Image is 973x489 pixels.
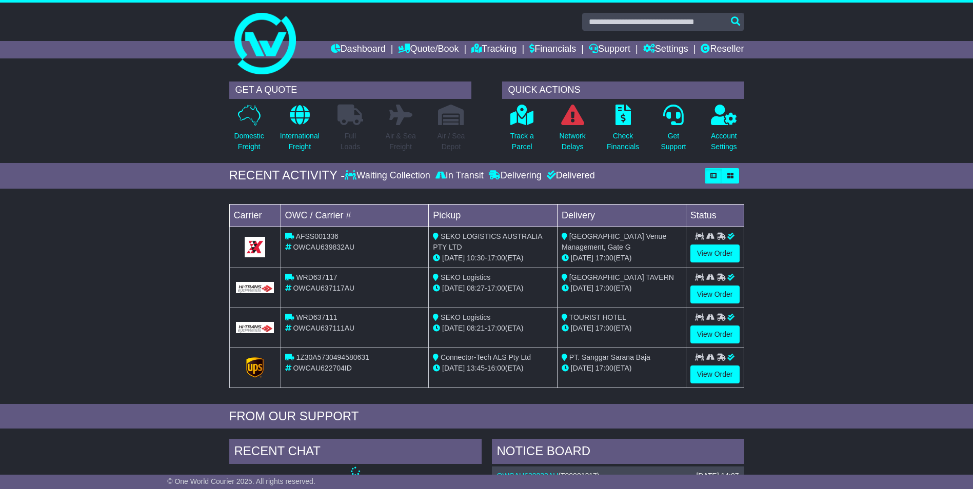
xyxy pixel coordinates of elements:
div: GET A QUOTE [229,81,471,99]
span: 1Z30A5730494580631 [296,353,369,361]
div: [DATE] 14:07 [696,472,739,480]
img: GetCarrierServiceLogo [236,282,274,293]
p: Track a Parcel [510,131,534,152]
span: [DATE] [442,324,465,332]
span: 17:00 [595,254,613,262]
a: Tracking [471,41,517,58]
span: [DATE] [571,284,593,292]
span: SEKO LOGISTICS AUSTRALIA PTY LTD [433,232,542,251]
td: OWC / Carrier # [281,204,429,227]
span: 10:30 [467,254,485,262]
a: Reseller [701,41,744,58]
p: Full Loads [337,131,363,152]
div: Delivering [486,170,544,181]
div: RECENT CHAT [229,439,482,466]
span: 17:00 [595,324,613,332]
span: Connector-Tech ALS Pty Ltd [441,353,531,361]
span: [GEOGRAPHIC_DATA] Venue Management, Gate G [562,232,666,251]
a: AccountSettings [710,104,738,158]
div: - (ETA) [433,323,553,334]
div: Delivered [544,170,595,181]
span: 17:00 [487,284,505,292]
span: [GEOGRAPHIC_DATA] TAVERN [569,273,674,281]
span: SEKO Logistics [441,313,490,321]
td: Carrier [229,204,281,227]
div: (ETA) [562,253,682,263]
span: 17:00 [487,324,505,332]
span: OWCAU622704ID [293,364,351,372]
img: GetCarrierServiceLogo [245,237,265,257]
img: GetCarrierServiceLogo [246,357,264,378]
span: [DATE] [571,324,593,332]
div: - (ETA) [433,283,553,294]
span: OWCAU637117AU [293,284,354,292]
span: [DATE] [442,364,465,372]
span: 16:00 [487,364,505,372]
p: Account Settings [711,131,737,152]
span: WRD637111 [296,313,337,321]
span: [DATE] [442,284,465,292]
div: QUICK ACTIONS [502,81,744,99]
a: NetworkDelays [559,104,586,158]
p: Network Delays [559,131,585,152]
span: OWCAU639832AU [293,243,354,251]
p: International Freight [280,131,320,152]
span: 17:00 [595,364,613,372]
a: Track aParcel [510,104,534,158]
span: SEKO Logistics [441,273,490,281]
span: 08:27 [467,284,485,292]
span: 17:00 [595,284,613,292]
a: View Order [690,325,740,343]
td: Status [686,204,744,227]
a: InternationalFreight [280,104,320,158]
a: Settings [643,41,688,58]
span: [DATE] [571,364,593,372]
p: Check Financials [607,131,639,152]
a: View Order [690,286,740,303]
span: [DATE] [442,254,465,262]
span: © One World Courier 2025. All rights reserved. [167,477,315,485]
div: Waiting Collection [345,170,432,181]
span: WRD637117 [296,273,337,281]
div: FROM OUR SUPPORT [229,409,744,424]
a: View Order [690,365,740,383]
a: Dashboard [331,41,386,58]
td: Pickup [429,204,558,227]
div: (ETA) [562,363,682,374]
a: GetSupport [660,104,686,158]
div: RECENT ACTIVITY - [229,168,345,183]
div: - (ETA) [433,253,553,263]
p: Get Support [661,131,686,152]
span: 13:45 [467,364,485,372]
span: AFSS001336 [296,232,339,240]
img: GetCarrierServiceLogo [236,322,274,333]
span: PT. Sanggar Sarana Baja [569,353,650,361]
p: Air & Sea Freight [386,131,416,152]
div: (ETA) [562,283,682,294]
a: View Order [690,244,740,262]
span: TOURIST HOTEL [569,313,627,321]
a: CheckFinancials [606,104,640,158]
span: 17:00 [487,254,505,262]
a: Support [589,41,630,58]
span: [DATE] [571,254,593,262]
div: ( ) [497,472,739,480]
div: NOTICE BOARD [492,439,744,466]
a: Financials [529,41,576,58]
p: Air / Sea Depot [438,131,465,152]
span: T00001317 [561,472,597,480]
a: Quote/Book [398,41,459,58]
div: In Transit [433,170,486,181]
a: OWCAU639832AU [497,472,559,480]
div: - (ETA) [433,363,553,374]
td: Delivery [557,204,686,227]
p: Domestic Freight [234,131,264,152]
span: OWCAU637111AU [293,324,354,332]
div: (ETA) [562,323,682,334]
span: 08:21 [467,324,485,332]
a: DomesticFreight [233,104,264,158]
